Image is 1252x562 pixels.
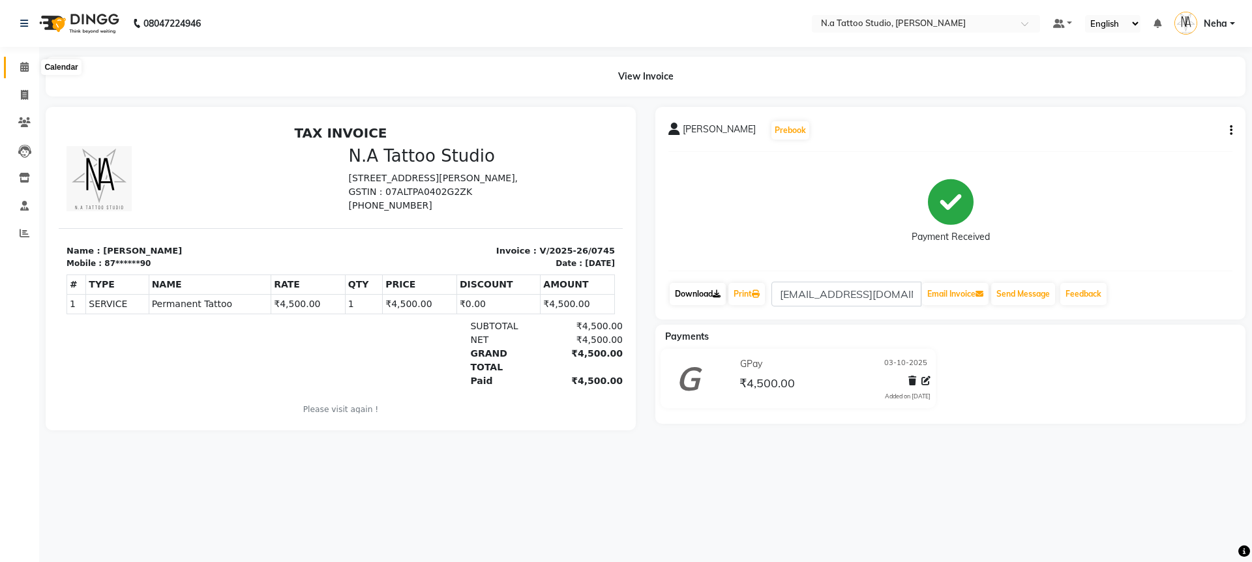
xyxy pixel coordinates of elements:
p: [STREET_ADDRESS][PERSON_NAME], [290,52,557,65]
div: [DATE] [526,138,556,149]
img: logo [33,5,123,42]
button: Send Message [991,283,1055,305]
th: PRICE [324,155,398,174]
div: Mobile : [8,138,43,149]
div: ₹4,500.00 [484,227,564,254]
span: Payments [665,331,709,342]
div: NET [404,213,484,227]
div: Date : [497,138,524,149]
th: AMOUNT [482,155,556,174]
p: GSTIN : 07ALTPA0402G2ZK [290,65,557,79]
div: Added on [DATE] [885,392,931,401]
button: Email Invoice [922,283,989,305]
input: enter email [771,282,921,306]
td: SERVICE [27,174,90,194]
td: 1 [286,174,323,194]
div: Payment Received [912,230,990,244]
div: ₹4,500.00 [484,254,564,268]
div: Calendar [41,59,81,75]
div: GRAND TOTAL [404,227,484,254]
th: NAME [90,155,213,174]
span: 03-10-2025 [884,357,927,371]
h3: N.A Tattoo Studio [290,26,557,46]
span: [PERSON_NAME] [683,123,756,141]
th: DISCOUNT [398,155,481,174]
th: TYPE [27,155,90,174]
div: View Invoice [46,57,1245,96]
a: Print [728,283,765,305]
th: # [8,155,27,174]
div: SUBTOTAL [404,200,484,213]
th: RATE [213,155,287,174]
img: Neha [1174,12,1197,35]
button: Prebook [771,121,809,140]
div: ₹4,500.00 [484,213,564,227]
span: Neha [1204,17,1227,31]
p: Please visit again ! [8,284,556,295]
span: GPay [740,357,762,371]
td: ₹4,500.00 [482,174,556,194]
p: [PHONE_NUMBER] [290,79,557,93]
p: Name : [PERSON_NAME] [8,125,275,138]
td: ₹4,500.00 [213,174,287,194]
h2: TAX INVOICE [8,5,556,21]
div: Paid [404,254,484,268]
td: ₹4,500.00 [324,174,398,194]
a: Download [670,283,726,305]
p: Invoice : V/2025-26/0745 [290,125,557,138]
a: Feedback [1060,283,1107,305]
td: 1 [8,174,27,194]
span: ₹4,500.00 [739,376,795,394]
span: Permanent Tattoo [93,177,210,191]
th: QTY [286,155,323,174]
div: ₹4,500.00 [484,200,564,213]
td: ₹0.00 [398,174,481,194]
b: 08047224946 [143,5,201,42]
